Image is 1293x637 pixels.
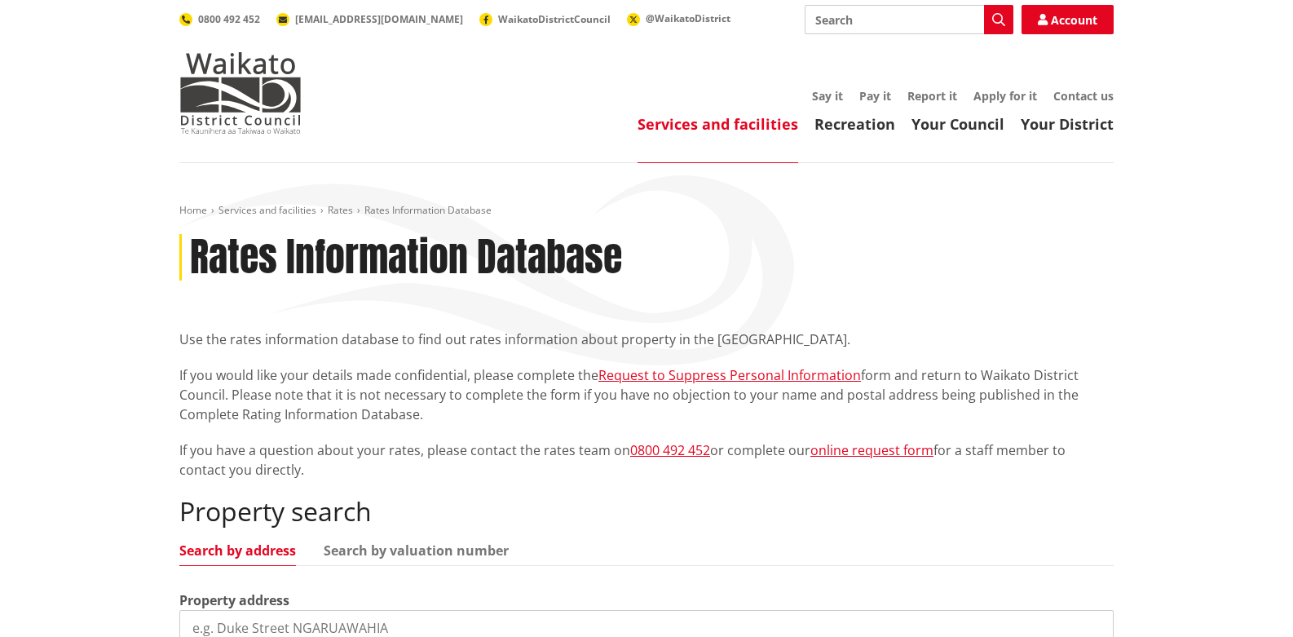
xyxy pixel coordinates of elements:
[1022,5,1114,34] a: Account
[973,88,1037,104] a: Apply for it
[190,234,622,281] h1: Rates Information Database
[198,12,260,26] span: 0800 492 452
[498,12,611,26] span: WaikatoDistrictCouncil
[179,203,207,217] a: Home
[812,88,843,104] a: Say it
[810,441,933,459] a: online request form
[328,203,353,217] a: Rates
[646,11,730,25] span: @WaikatoDistrict
[276,12,463,26] a: [EMAIL_ADDRESS][DOMAIN_NAME]
[630,441,710,459] a: 0800 492 452
[479,12,611,26] a: WaikatoDistrictCouncil
[179,52,302,134] img: Waikato District Council - Te Kaunihera aa Takiwaa o Waikato
[627,11,730,25] a: @WaikatoDistrict
[859,88,891,104] a: Pay it
[179,204,1114,218] nav: breadcrumb
[324,544,509,557] a: Search by valuation number
[179,591,289,610] label: Property address
[907,88,957,104] a: Report it
[1021,114,1114,134] a: Your District
[1053,88,1114,104] a: Contact us
[179,330,1114,349] p: Use the rates information database to find out rates information about property in the [GEOGRAPHI...
[179,544,296,557] a: Search by address
[814,114,895,134] a: Recreation
[805,5,1013,34] input: Search input
[179,12,260,26] a: 0800 492 452
[179,365,1114,424] p: If you would like your details made confidential, please complete the form and return to Waikato ...
[179,496,1114,527] h2: Property search
[179,440,1114,480] p: If you have a question about your rates, please contact the rates team on or complete our for a s...
[218,203,316,217] a: Services and facilities
[295,12,463,26] span: [EMAIL_ADDRESS][DOMAIN_NAME]
[598,366,861,384] a: Request to Suppress Personal Information
[638,114,798,134] a: Services and facilities
[911,114,1004,134] a: Your Council
[364,203,492,217] span: Rates Information Database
